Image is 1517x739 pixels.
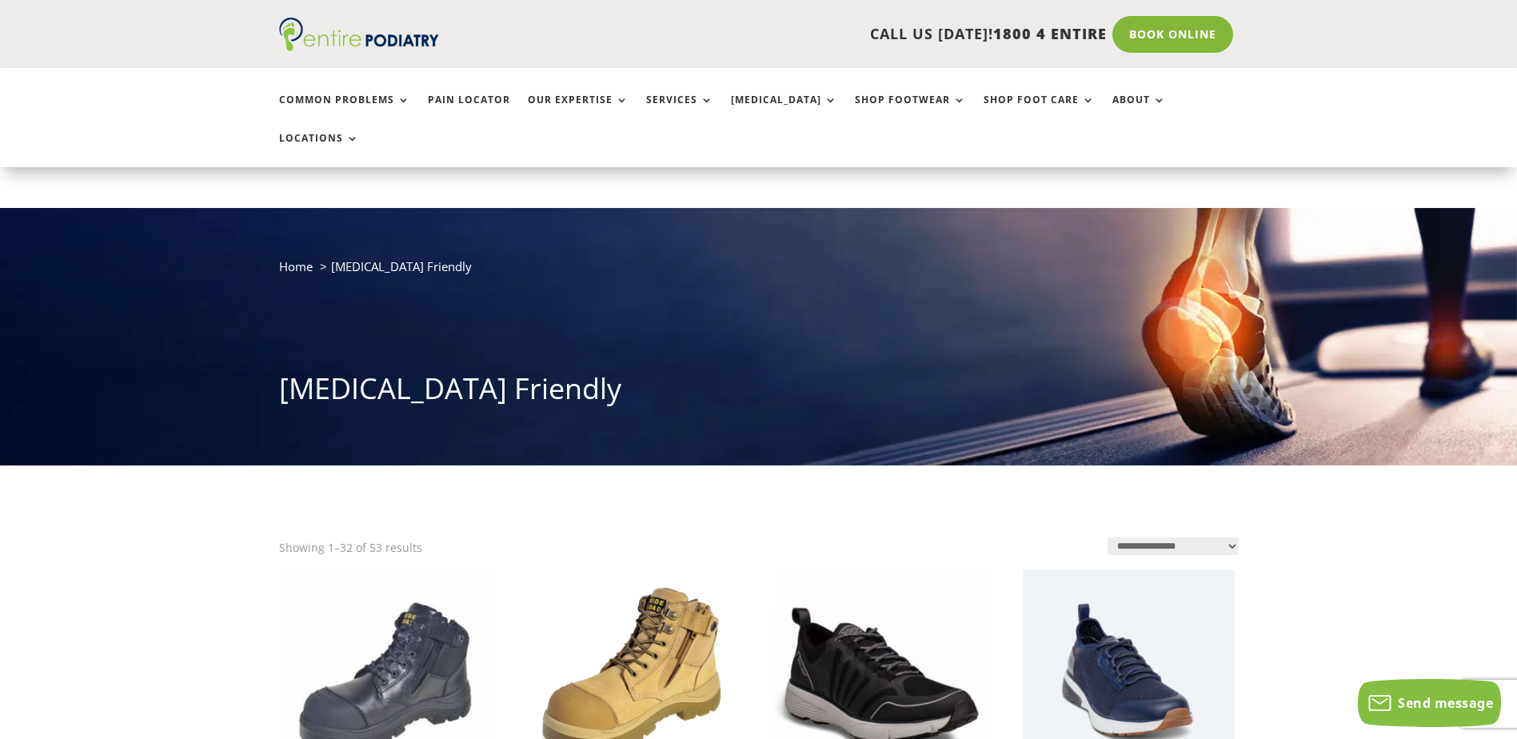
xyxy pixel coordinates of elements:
nav: breadcrumb [279,256,1239,289]
a: About [1112,94,1166,129]
span: Send message [1398,694,1493,712]
a: Pain Locator [428,94,510,129]
a: Common Problems [279,94,410,129]
a: Home [279,258,313,274]
button: Send message [1358,679,1501,727]
a: Book Online [1112,16,1233,53]
a: Shop Foot Care [984,94,1095,129]
a: Shop Footwear [855,94,966,129]
select: Shop order [1108,537,1239,555]
a: Locations [279,133,359,167]
a: Services [646,94,713,129]
a: Entire Podiatry [279,38,439,54]
h1: [MEDICAL_DATA] Friendly [279,369,1239,417]
a: [MEDICAL_DATA] [731,94,837,129]
a: Our Expertise [528,94,629,129]
img: logo (1) [279,18,439,51]
span: 1800 4 ENTIRE [993,24,1107,43]
p: CALL US [DATE]! [501,24,1107,45]
p: Showing 1–32 of 53 results [279,537,422,558]
span: [MEDICAL_DATA] Friendly [331,258,472,274]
